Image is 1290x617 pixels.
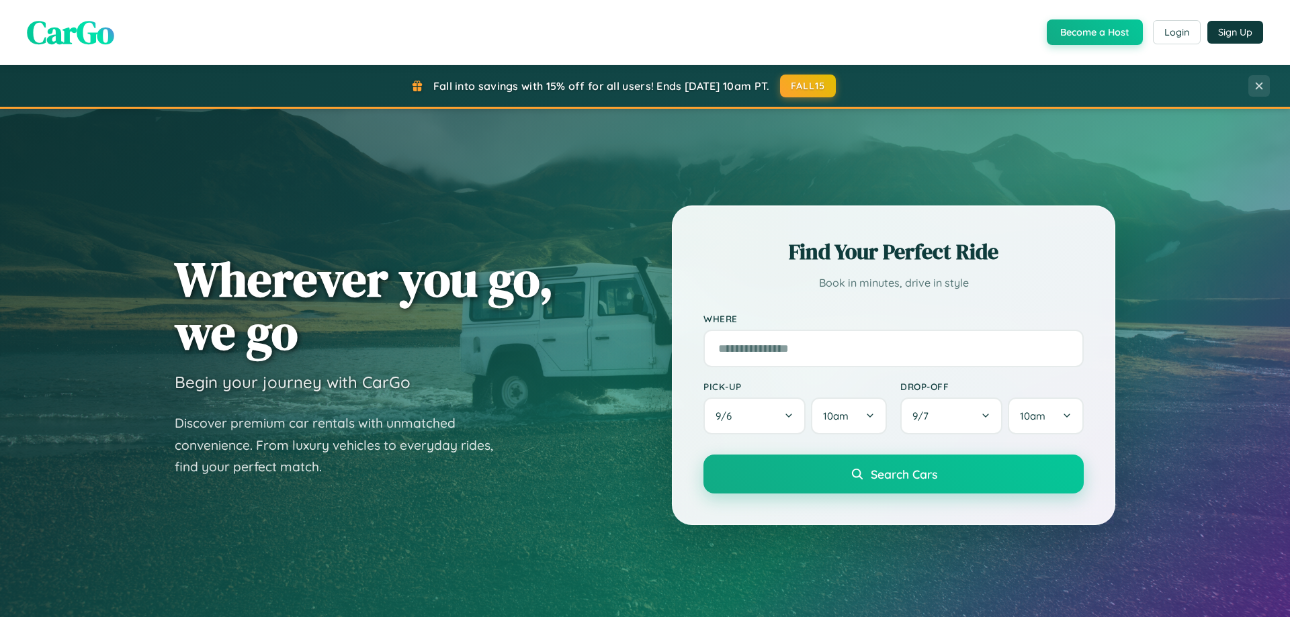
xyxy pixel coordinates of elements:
[1153,20,1201,44] button: Login
[780,75,836,97] button: FALL15
[703,313,1084,324] label: Where
[1207,21,1263,44] button: Sign Up
[900,381,1084,392] label: Drop-off
[175,372,411,392] h3: Begin your journey with CarGo
[703,237,1084,267] h2: Find Your Perfect Ride
[1047,19,1143,45] button: Become a Host
[1020,410,1045,422] span: 10am
[703,273,1084,293] p: Book in minutes, drive in style
[823,410,849,422] span: 10am
[175,412,511,478] p: Discover premium car rentals with unmatched convenience. From luxury vehicles to everyday rides, ...
[175,252,554,359] h1: Wherever you go, we go
[1008,397,1084,434] button: 10am
[900,397,1002,434] button: 9/7
[703,397,806,434] button: 9/6
[811,397,887,434] button: 10am
[716,410,738,422] span: 9 / 6
[27,10,114,54] span: CarGo
[703,381,887,392] label: Pick-up
[871,467,937,481] span: Search Cars
[703,455,1084,493] button: Search Cars
[433,79,770,93] span: Fall into savings with 15% off for all users! Ends [DATE] 10am PT.
[912,410,935,422] span: 9 / 7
